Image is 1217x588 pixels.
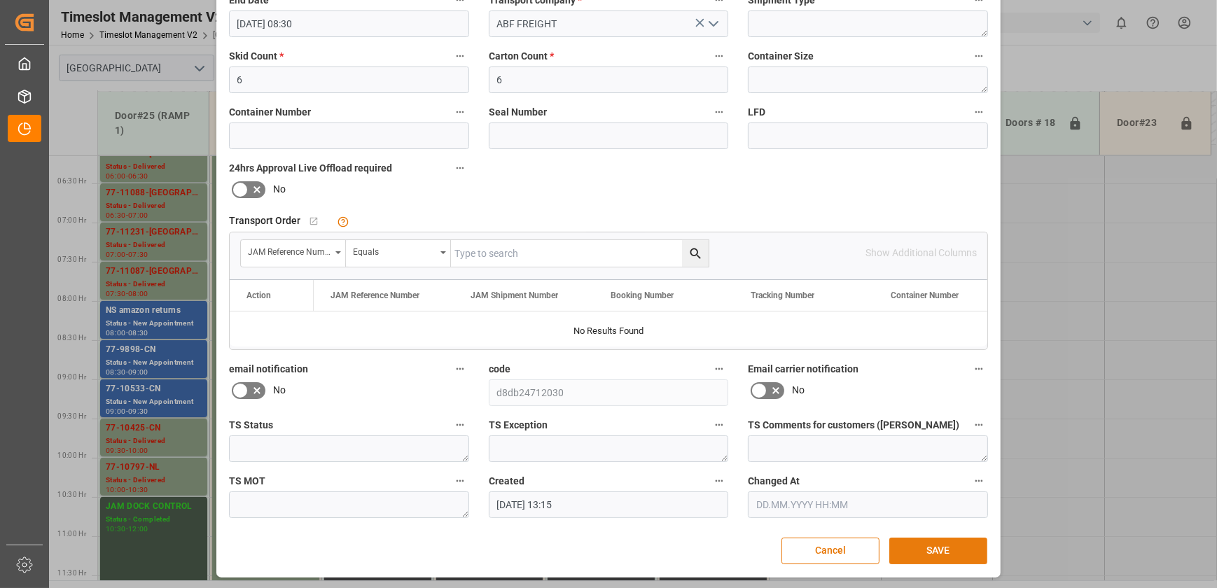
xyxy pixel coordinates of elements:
[970,360,988,378] button: Email carrier notification
[451,47,469,65] button: Skid Count *
[710,47,728,65] button: Carton Count *
[451,103,469,121] button: Container Number
[891,290,959,300] span: Container Number
[970,103,988,121] button: LFD
[792,383,805,398] span: No
[229,161,392,176] span: 24hrs Approval Live Offload required
[489,49,554,64] span: Carton Count
[489,362,510,377] span: code
[710,103,728,121] button: Seal Number
[682,240,709,267] button: search button
[748,491,988,518] input: DD.MM.YYYY HH:MM
[489,418,548,433] span: TS Exception
[471,290,558,300] span: JAM Shipment Number
[751,290,814,300] span: Tracking Number
[229,474,265,489] span: TS MOT
[451,472,469,490] button: TS MOT
[611,290,674,300] span: Booking Number
[241,240,346,267] button: open menu
[229,362,308,377] span: email notification
[451,416,469,434] button: TS Status
[451,159,469,177] button: 24hrs Approval Live Offload required
[451,240,709,267] input: Type to search
[710,416,728,434] button: TS Exception
[710,360,728,378] button: code
[273,182,286,197] span: No
[489,491,729,518] input: DD.MM.YYYY HH:MM
[748,418,959,433] span: TS Comments for customers ([PERSON_NAME])
[246,290,271,300] div: Action
[748,474,800,489] span: Changed At
[229,105,311,120] span: Container Number
[229,213,300,228] span: Transport Order
[748,105,765,120] span: LFD
[781,538,879,564] button: Cancel
[229,418,273,433] span: TS Status
[970,47,988,65] button: Container Size
[889,538,987,564] button: SAVE
[229,49,284,64] span: Skid Count
[710,472,728,490] button: Created
[331,290,419,300] span: JAM Reference Number
[702,13,723,35] button: open menu
[229,10,469,37] input: DD.MM.YYYY HH:MM
[451,360,469,378] button: email notification
[970,472,988,490] button: Changed At
[346,240,451,267] button: open menu
[489,105,547,120] span: Seal Number
[489,474,524,489] span: Created
[748,49,814,64] span: Container Size
[353,242,436,258] div: Equals
[248,242,331,258] div: JAM Reference Number
[970,416,988,434] button: TS Comments for customers ([PERSON_NAME])
[273,383,286,398] span: No
[748,362,858,377] span: Email carrier notification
